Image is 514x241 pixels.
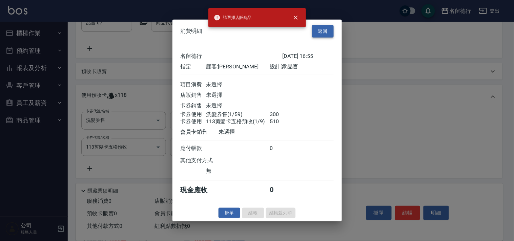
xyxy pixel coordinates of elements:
[270,118,295,125] div: 510
[270,145,295,152] div: 0
[181,128,219,135] div: 會員卡銷售
[312,25,334,38] button: 返回
[181,102,206,109] div: 卡券銷售
[181,52,283,60] div: 名留德行
[206,102,270,109] div: 未選擇
[181,28,202,35] span: 消費明細
[270,111,295,118] div: 300
[181,81,206,88] div: 項目消費
[206,63,270,70] div: 顧客: [PERSON_NAME]
[206,118,270,125] div: 113剪髮卡五格預收(1/9)
[181,185,219,194] div: 現金應收
[181,145,206,152] div: 應付帳款
[206,111,270,118] div: 洗髮券售(1/59)
[270,185,295,194] div: 0
[219,207,240,218] button: 掛單
[219,128,283,135] div: 未選擇
[270,63,333,70] div: 設計師: 品言
[181,157,232,164] div: 其他支付方式
[283,52,334,60] div: [DATE] 16:55
[181,111,206,118] div: 卡券使用
[206,81,270,88] div: 未選擇
[242,207,264,218] button: 結帳
[181,91,206,98] div: 店販銷售
[181,63,206,70] div: 指定
[206,167,270,174] div: 無
[206,91,270,98] div: 未選擇
[288,10,303,25] button: close
[214,14,252,21] span: 請選擇店販商品
[266,207,295,218] button: 結帳並列印
[181,118,206,125] div: 卡券使用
